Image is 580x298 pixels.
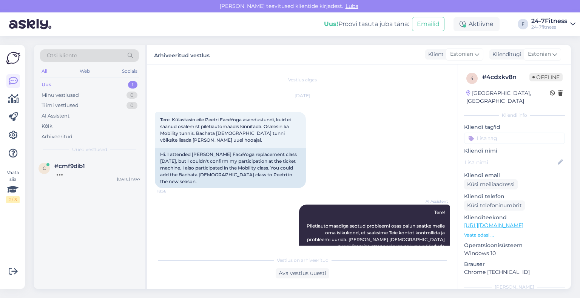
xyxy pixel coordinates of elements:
[464,179,518,189] div: Küsi meiliaadressi
[529,73,563,81] span: Offline
[464,123,565,131] p: Kliendi tag'id
[42,133,72,141] div: Arhiveeritud
[343,3,361,9] span: Luba
[42,92,79,99] div: Minu vestlused
[324,20,409,29] div: Proovi tasuta juba täna:
[307,209,446,269] span: Tere! Piletiautomaadiga seotud probleemi osas palun saatke meile oma isikukood, et saaksime Teie ...
[47,52,77,60] span: Otsi kliente
[42,102,79,109] div: Tiimi vestlused
[528,50,551,58] span: Estonian
[464,112,565,119] div: Kliendi info
[120,66,139,76] div: Socials
[6,169,20,203] div: Vaata siia
[6,196,20,203] div: 2 / 3
[464,260,565,268] p: Brauser
[466,89,550,105] div: [GEOGRAPHIC_DATA], [GEOGRAPHIC_DATA]
[425,50,444,58] div: Klient
[72,146,107,153] span: Uued vestlused
[482,73,529,82] div: # 4cdxkv8n
[531,24,567,30] div: 24-7fitness
[454,17,500,31] div: Aktiivne
[420,199,448,204] span: AI Assistent
[154,49,210,60] label: Arhiveeritud vestlus
[324,20,338,28] b: Uus!
[464,222,523,229] a: [URL][DOMAIN_NAME]
[489,50,521,58] div: Klienditugi
[6,51,20,65] img: Askly Logo
[155,76,450,83] div: Vestlus algas
[464,284,565,290] div: [PERSON_NAME]
[464,214,565,222] p: Klienditeekond
[464,268,565,276] p: Chrome [TECHNICAL_ID]
[117,176,140,182] div: [DATE] 19:47
[42,81,51,89] div: Uus
[531,18,567,24] div: 24-7Fitness
[128,81,137,89] div: 1
[464,241,565,249] p: Operatsioonisüsteem
[470,75,474,81] span: 4
[464,249,565,257] p: Windows 10
[126,102,137,109] div: 0
[412,17,444,31] button: Emailid
[464,200,525,211] div: Küsi telefoninumbrit
[42,122,52,130] div: Kõik
[155,92,450,99] div: [DATE]
[518,19,528,29] div: F
[78,66,91,76] div: Web
[464,158,556,167] input: Lisa nimi
[464,232,565,238] p: Vaata edasi ...
[40,66,49,76] div: All
[531,18,575,30] a: 24-7Fitness24-7fitness
[157,188,185,194] span: 18:56
[277,257,329,264] span: Vestlus on arhiveeritud
[464,171,565,179] p: Kliendi email
[464,147,565,155] p: Kliendi nimi
[43,165,46,171] span: c
[126,92,137,99] div: 0
[450,50,473,58] span: Estonian
[160,117,292,143] span: Tere. Külastasin eile Peetri FaceYoga asendustundi, kuid ei saanud osalemist piletiautomaadis kin...
[276,268,329,278] div: Ava vestlus uuesti
[54,163,85,170] span: #cmf9dib1
[464,133,565,144] input: Lisa tag
[155,148,306,188] div: Hi. I attended [PERSON_NAME] FaceYoga replacement class [DATE], but I couldn't confirm my partici...
[464,193,565,200] p: Kliendi telefon
[42,112,69,120] div: AI Assistent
